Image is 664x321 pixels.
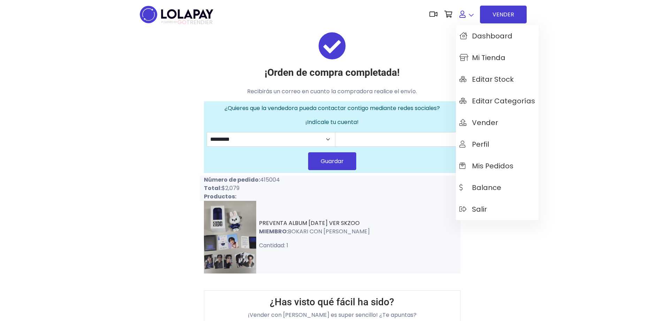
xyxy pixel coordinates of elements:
[161,20,177,24] span: POWERED BY
[161,19,213,25] span: TRENDIER
[204,87,460,96] p: Recibirás un correo en cuanto la compradora realice el envío.
[259,241,460,250] p: Cantidad: 1
[459,140,489,148] span: Perfil
[456,112,539,133] a: Vender
[459,32,512,40] span: Dashboard
[456,90,539,112] a: Editar Categorías
[210,296,455,308] h3: ¿Has visto qué fácil ha sido?
[459,162,513,170] span: Mis pedidos
[456,198,539,220] a: Salir
[204,184,222,192] strong: Total:
[459,97,535,105] span: Editar Categorías
[207,104,458,112] p: ¿Quieres que la vendedora pueda contactar contigo mediante redes sociales?
[456,155,539,177] a: Mis pedidos
[459,75,514,83] span: Editar Stock
[138,3,215,25] img: logo
[259,219,360,227] a: PREVENTA ALBUM [DATE] VER SKZOO
[456,68,539,90] a: Editar Stock
[204,192,236,200] strong: Productos:
[456,25,539,47] a: Dashboard
[259,227,288,235] strong: MIEMBRO:
[204,176,260,184] strong: Número de pedido:
[456,47,539,68] a: Mi tienda
[456,133,539,155] a: Perfil
[480,6,527,23] a: VENDER
[204,67,460,79] h3: ¡Orden de compra completada!
[259,227,460,236] p: BOKARI CON [PERSON_NAME]
[204,184,328,192] p: $2,079
[308,152,356,170] button: Guardar
[207,118,458,126] p: ¡Indícale tu cuenta!
[204,176,328,184] p: 415004
[210,311,455,319] p: ¡Vender con [PERSON_NAME] es super sencillo! ¿Te apuntas?
[204,201,256,273] img: small_1756942530281.jpeg
[456,177,539,198] a: Balance
[459,205,487,213] span: Salir
[459,54,505,61] span: Mi tienda
[459,184,501,191] span: Balance
[459,119,498,126] span: Vender
[177,18,186,26] span: GO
